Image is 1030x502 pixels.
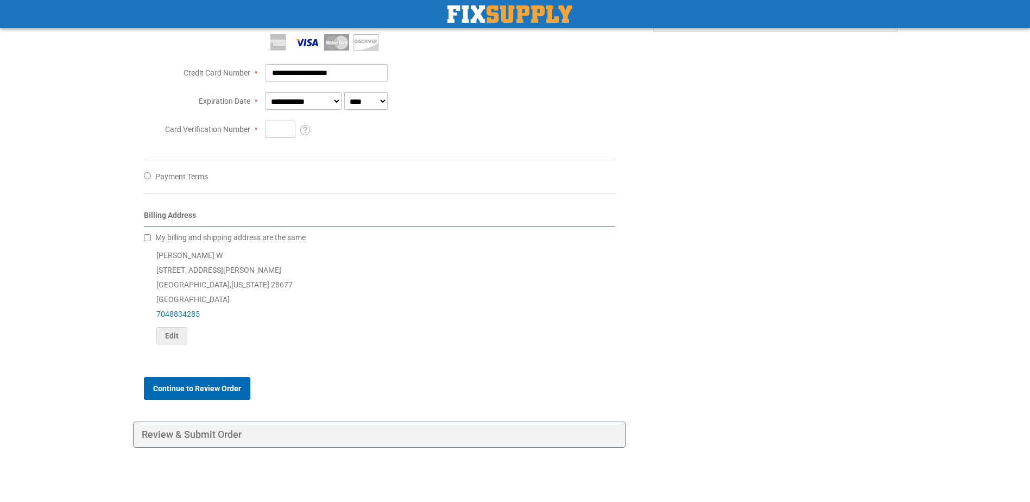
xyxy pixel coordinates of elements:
span: Credit Card Number [184,68,250,77]
span: [US_STATE] [231,280,269,289]
a: store logo [447,5,572,23]
a: 7048834285 [156,310,200,318]
span: Expiration Date [199,97,250,105]
img: American Express [266,34,290,51]
button: Continue to Review Order [144,377,250,400]
span: Card Verification Number [165,125,250,134]
button: Edit [156,327,187,344]
span: My billing and shipping address are the same [155,233,306,242]
div: Billing Address [144,210,616,227]
span: Continue to Review Order [153,384,241,393]
img: MasterCard [324,34,349,51]
div: Review & Submit Order [133,422,627,448]
img: Visa [295,34,320,51]
img: Fix Industrial Supply [447,5,572,23]
span: Payment Terms [155,172,208,181]
img: Discover [353,34,378,51]
span: Edit [165,331,179,340]
div: [PERSON_NAME] W [STREET_ADDRESS][PERSON_NAME] [GEOGRAPHIC_DATA] , 28677 [GEOGRAPHIC_DATA] [144,248,616,344]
